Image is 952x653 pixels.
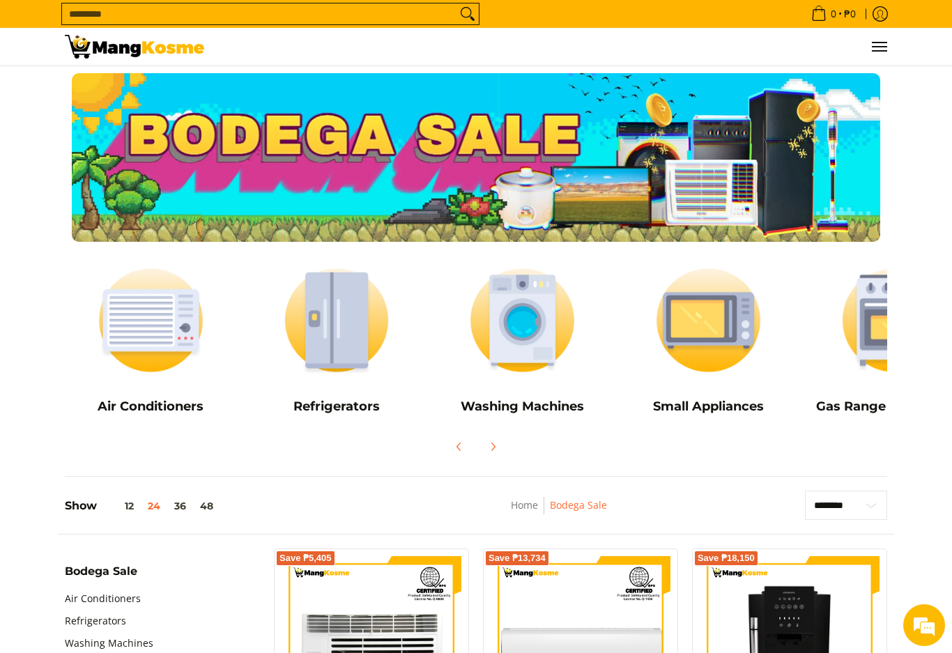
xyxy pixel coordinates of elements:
[622,399,794,415] h5: Small Appliances
[193,500,220,512] button: 48
[436,399,608,415] h5: Washing Machines
[65,566,137,577] span: Bodega Sale
[218,28,887,66] ul: Customer Navigation
[251,399,423,415] h5: Refrigerators
[622,256,794,385] img: Small Appliances
[477,431,508,462] button: Next
[141,500,167,512] button: 24
[842,9,858,19] span: ₱0
[550,498,607,512] a: Bodega Sale
[65,256,237,385] img: Air Conditioners
[251,256,423,385] img: Refrigerators
[698,554,755,562] span: Save ₱18,150
[807,6,860,22] span: •
[622,256,794,424] a: Small Appliances Small Appliances
[167,500,193,512] button: 36
[870,28,887,66] button: Menu
[65,587,141,610] a: Air Conditioners
[251,256,423,424] a: Refrigerators Refrigerators
[97,500,141,512] button: 12
[65,499,220,513] h5: Show
[65,399,237,415] h5: Air Conditioners
[65,610,126,632] a: Refrigerators
[418,497,700,528] nav: Breadcrumbs
[65,35,204,59] img: Bodega Sale l Mang Kosme: Cost-Efficient &amp; Quality Home Appliances
[444,431,475,462] button: Previous
[436,256,608,385] img: Washing Machines
[218,28,887,66] nav: Main Menu
[489,554,546,562] span: Save ₱13,734
[279,554,332,562] span: Save ₱5,405
[436,256,608,424] a: Washing Machines Washing Machines
[829,9,838,19] span: 0
[511,498,538,512] a: Home
[456,3,479,24] button: Search
[65,566,137,587] summary: Open
[65,256,237,424] a: Air Conditioners Air Conditioners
